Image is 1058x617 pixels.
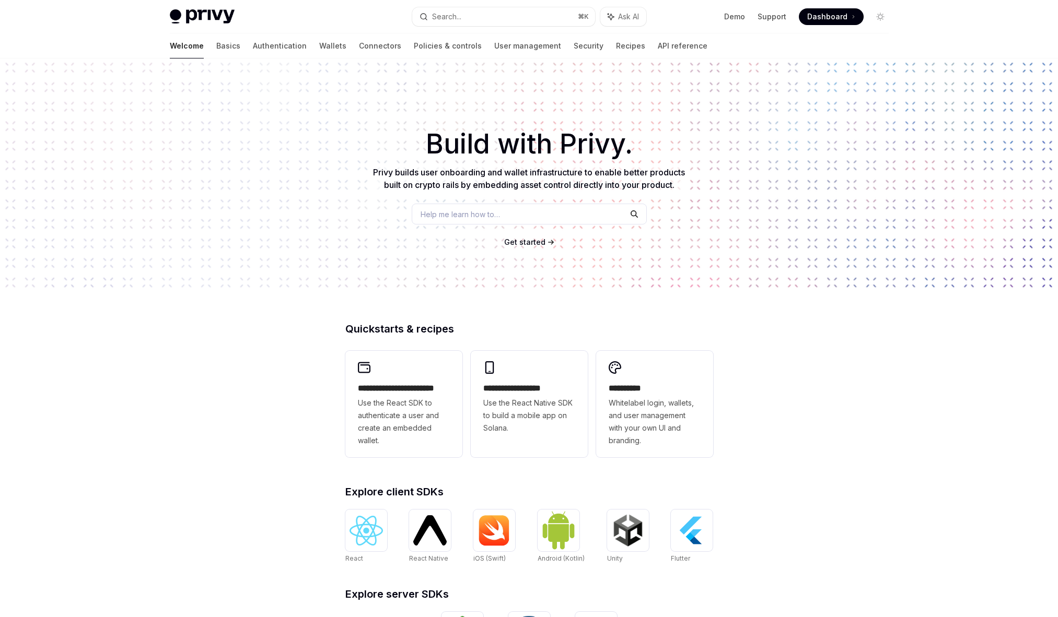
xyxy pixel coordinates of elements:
[671,554,690,562] span: Flutter
[473,554,506,562] span: iOS (Swift)
[807,11,847,22] span: Dashboard
[345,589,449,599] span: Explore server SDKs
[345,554,363,562] span: React
[607,554,623,562] span: Unity
[345,324,454,334] span: Quickstarts & recipes
[413,515,447,545] img: React Native
[872,8,889,25] button: Toggle dark mode
[253,33,307,58] a: Authentication
[600,7,646,26] button: Ask AI
[473,509,515,564] a: iOS (Swift)iOS (Swift)
[596,351,713,457] a: **** *****Whitelabel login, wallets, and user management with your own UI and branding.
[170,33,204,58] a: Welcome
[345,509,387,564] a: ReactReact
[409,509,451,564] a: React NativeReact Native
[359,33,401,58] a: Connectors
[574,33,603,58] a: Security
[483,397,575,434] span: Use the React Native SDK to build a mobile app on Solana.
[358,397,450,447] span: Use the React SDK to authenticate a user and create an embedded wallet.
[216,33,240,58] a: Basics
[611,514,645,547] img: Unity
[432,10,461,23] div: Search...
[426,135,633,153] span: Build with Privy.
[658,33,707,58] a: API reference
[758,11,786,22] a: Support
[494,33,561,58] a: User management
[471,351,588,457] a: **** **** **** ***Use the React Native SDK to build a mobile app on Solana.
[538,509,585,564] a: Android (Kotlin)Android (Kotlin)
[578,13,589,21] span: ⌘ K
[675,514,708,547] img: Flutter
[609,397,701,447] span: Whitelabel login, wallets, and user management with your own UI and branding.
[373,167,685,190] span: Privy builds user onboarding and wallet infrastructure to enable better products built on crypto ...
[319,33,346,58] a: Wallets
[170,9,235,24] img: light logo
[409,554,448,562] span: React Native
[350,516,383,545] img: React
[799,8,864,25] a: Dashboard
[345,487,444,497] span: Explore client SDKs
[671,509,713,564] a: FlutterFlutter
[607,509,649,564] a: UnityUnity
[616,33,645,58] a: Recipes
[504,238,545,246] span: Get started
[538,554,585,562] span: Android (Kotlin)
[414,33,482,58] a: Policies & controls
[542,511,575,550] img: Android (Kotlin)
[504,237,545,247] a: Get started
[724,11,745,22] a: Demo
[412,7,595,26] button: Search...⌘K
[618,11,639,22] span: Ask AI
[421,209,500,220] span: Help me learn how to…
[478,515,511,546] img: iOS (Swift)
